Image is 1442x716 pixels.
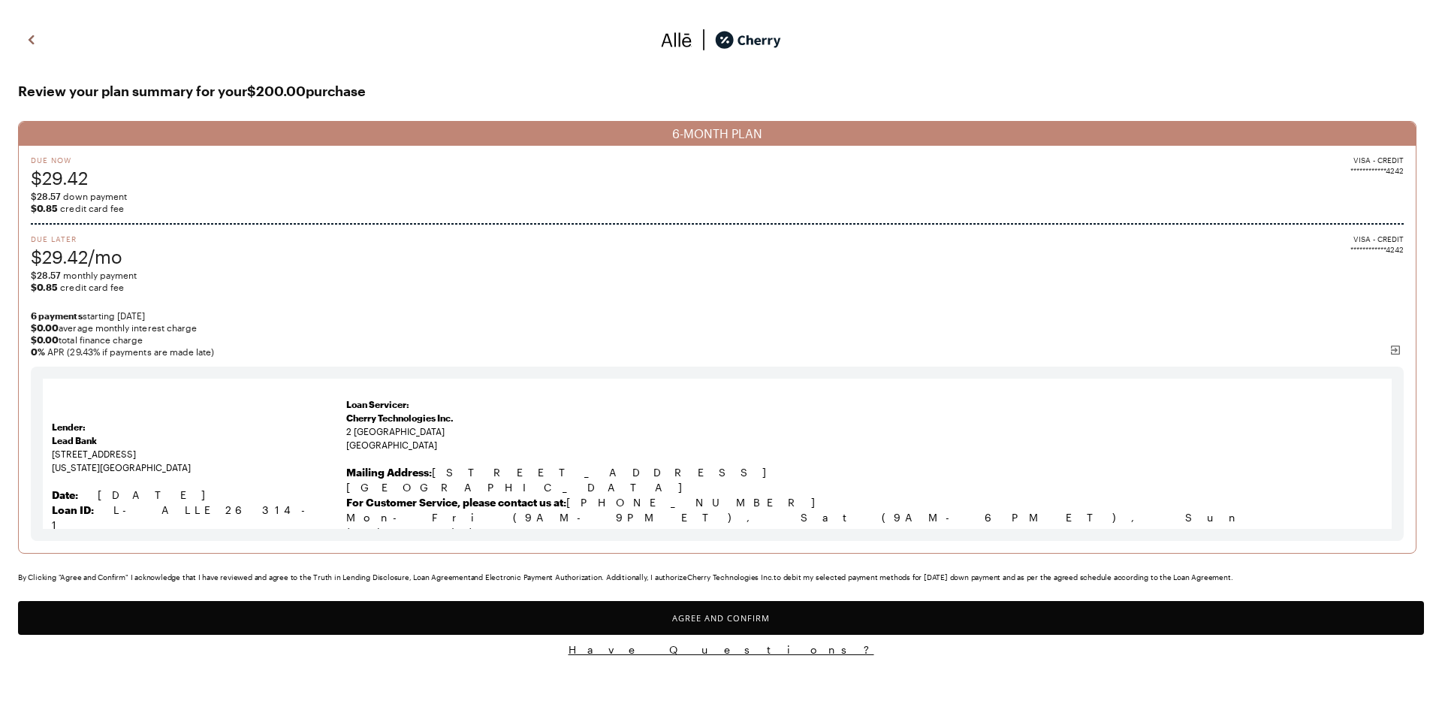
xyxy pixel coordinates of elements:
span: Cherry Technologies Inc. [346,412,454,423]
p: [STREET_ADDRESS] [GEOGRAPHIC_DATA] [346,465,1383,495]
img: svg%3e [23,29,41,51]
strong: $0.00 [31,334,59,345]
strong: Lead Bank [52,435,97,446]
div: 6-MONTH PLAN [19,122,1416,146]
td: 2 [GEOGRAPHIC_DATA] [GEOGRAPHIC_DATA] [346,394,1383,559]
span: down payment [31,190,1404,202]
strong: Loan ID: [52,503,94,516]
span: monthly payment [31,269,1404,281]
b: $0.85 [31,203,58,213]
b: 0 % [31,346,45,357]
button: Have Questions? [18,642,1424,657]
span: $28.57 [31,270,61,280]
strong: 6 payments [31,310,83,321]
button: Agree and Confirm [18,601,1424,635]
b: $0.85 [31,282,58,292]
span: credit card fee [31,202,1404,214]
strong: Date: [52,488,78,501]
span: L-ALLE26314-1 [52,503,340,531]
b: Mailing Address: [346,466,432,479]
p: Mon-Fri (9AM-9PM ET), Sat (9AM-6PM ET), Sun (Closed) [346,510,1383,540]
span: Due Later [31,234,122,244]
strong: Loan Servicer: [346,399,409,409]
img: svg%3e [692,29,715,51]
span: total finance charge [31,334,1404,346]
span: $29.42/mo [31,244,122,269]
div: By Clicking "Agree and Confirm" I acknowledge that I have reviewed and agree to the Truth in Lend... [18,572,1424,583]
p: [PHONE_NUMBER] [346,495,1383,510]
span: APR (29.43% if payments are made late) [31,346,1404,358]
strong: Lender: [52,421,86,432]
span: VISA - CREDIT [1353,155,1404,165]
img: svg%3e [1389,344,1401,356]
span: Due Now [31,155,88,165]
span: average monthly interest charge [31,322,1404,334]
span: credit card fee [31,281,1404,293]
span: starting [DATE] [31,310,1404,322]
span: $29.42 [31,165,88,190]
strong: $0.00 [31,322,59,333]
img: cherry_black_logo-DrOE_MJI.svg [715,29,781,51]
span: Review your plan summary for your $200.00 purchase [18,79,1424,103]
span: [DATE] [98,488,220,501]
b: For Customer Service, please contact us at: [346,496,566,509]
span: $28.57 [31,191,61,201]
span: VISA - CREDIT [1353,234,1404,244]
td: [STREET_ADDRESS] [US_STATE][GEOGRAPHIC_DATA] [52,394,346,559]
img: svg%3e [661,29,692,51]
